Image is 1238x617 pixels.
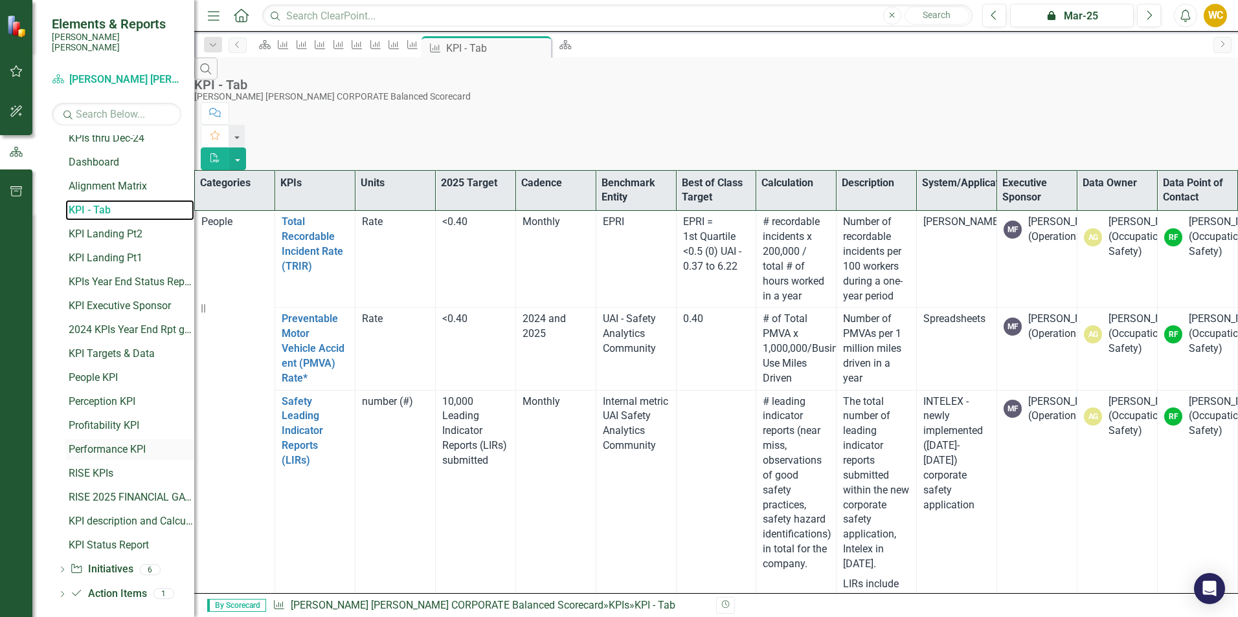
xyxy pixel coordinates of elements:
div: Spreadsheets [923,312,990,327]
a: [PERSON_NAME] [PERSON_NAME] CORPORATE Balanced Scorecard [291,599,603,611]
a: People KPI [65,367,194,388]
div: Monthly [523,215,589,230]
div: AG [1084,325,1102,343]
div: # of Total PMVA x 1,000,000/Business Use Miles Driven [763,312,829,385]
div: KPI - Tab [69,204,194,216]
div: Open Intercom Messenger [1194,573,1225,604]
div: RF [1164,228,1182,246]
div: [PERSON_NAME] (Operations) [1028,215,1106,244]
div: KPI - Tab [446,40,548,56]
div: [PERSON_NAME]/iReports [923,215,990,230]
span: People [201,215,268,230]
div: [PERSON_NAME] (Occupational Safety) [1109,215,1186,259]
a: Perception KPI [65,391,194,412]
div: 2024 and 2025 [523,312,589,341]
a: KPI - Tab [65,200,194,221]
div: [PERSON_NAME] (Operations) [1028,395,1106,424]
div: RF [1164,407,1182,426]
div: Monthly [523,395,589,409]
a: KPIs Year End Status Report for 2025 Targets using 2024 Data [65,272,194,292]
div: UAI - Safety Analytics Community [603,312,670,356]
a: RISE KPIs [65,463,194,484]
div: KPIs thru Dec-24 [69,133,194,144]
div: KPIs Year End Status Report for 2025 Targets using 2024 Data [69,276,194,288]
div: People KPI [69,372,194,384]
div: EPRI​ [603,215,670,230]
p: 0.40 [683,312,750,329]
a: Preventable Motor Vehicle Accident (PMVA) Rate* [282,312,348,385]
a: Profitability KPI [65,415,194,436]
span: 10,000 Leading Indicator Reports (LIRs) submitted [442,395,507,466]
div: Dashboard [69,157,194,168]
div: MF [1004,318,1022,336]
div: 1 [153,589,174,600]
div: KPI description and Calculation Summary [69,515,194,527]
button: Search [905,6,969,25]
span: Rate​ [362,215,383,228]
div: Perception KPI [69,396,194,407]
a: KPI description and Calculation Summary [65,511,194,532]
a: KPI Executive Sponsor [65,296,194,316]
a: KPIs [609,599,629,611]
span: By Scorecard [207,599,266,612]
a: Safety Leading Indicator Reports (LIRs) [282,395,348,468]
p: # leading indicator reports (near miss, observations of good safety practices, safety hazard iden... [763,395,829,572]
div: MF [1004,221,1022,239]
img: ClearPoint Strategy [6,14,29,37]
div: Alignment Matrix [69,180,194,192]
div: Performance KPI [69,444,194,455]
div: [PERSON_NAME] (Operations) [1028,312,1106,341]
p: The total number of leading indicator reports submitted within the new corporate safety applicati... [843,395,910,574]
button: Mar-25 [1010,4,1134,27]
div: Internal metric UAI Safety Analytics Community [603,395,670,453]
a: RISE 2025 FINANCIAL GATE [65,487,194,508]
div: RF [1164,325,1182,343]
a: KPI Landing Pt2 [65,224,194,244]
span: Number of PMVAs per 1 million miles driven in a year [843,312,901,384]
span: Search [923,10,951,20]
div: 6 [140,564,161,575]
div: AG [1084,407,1102,426]
a: Dashboard [65,152,194,173]
span: Elements & Reports [52,16,181,32]
span: Rate​ [362,312,383,325]
div: KPI Status Report [69,539,194,551]
input: Search Below... [52,103,181,125]
div: [PERSON_NAME] [PERSON_NAME] CORPORATE Balanced Scorecard [194,92,1232,102]
span: <0.40 [442,215,467,228]
div: # recordable incidents x 200,000 / total # of hours worked in a year [763,215,829,303]
div: [PERSON_NAME] (Occupational Safety) [1109,395,1186,439]
a: Alignment Matrix [65,176,194,197]
div: KPI Targets & Data [69,348,194,360]
div: KPI Landing Pt2 [69,228,194,240]
div: » » [273,598,706,613]
a: KPI Targets & Data [65,343,194,364]
a: Action Items [70,587,146,601]
div: RISE 2025 FINANCIAL GATE [69,492,194,503]
input: Search ClearPoint... [262,5,973,27]
a: KPI Landing Pt1 [65,248,194,268]
span: number (#) [362,395,413,407]
a: KPI Status Report [65,535,194,556]
button: WC [1204,4,1227,27]
div: KPI Landing Pt1 [69,252,194,264]
div: KPI Executive Sponsor [69,300,194,312]
div: KPI - Tab [194,78,1232,92]
div: MF [1004,400,1022,418]
div: RISE KPIs [69,468,194,479]
span: Number of recordable incidents per 100 workers during a one-year period [843,215,903,301]
div: Profitability KPI [69,420,194,431]
a: KPIs thru Dec-24 [65,128,194,149]
div: EPRI = 1st Quartile <0.5 (0)​ UAI - 0.37 to 6.22 [683,215,750,274]
div: [PERSON_NAME] (Occupational Safety) [1109,312,1186,356]
span: <0.40 [442,312,467,325]
div: AG [1084,228,1102,246]
a: 2024 KPIs Year End Rpt grouped by 4Ps [65,319,194,340]
div: 2024 KPIs Year End Rpt grouped by 4Ps [69,324,194,336]
a: Performance KPI [65,439,194,460]
div: Mar-25 [1015,8,1129,24]
a: Initiatives [70,562,133,577]
a: [PERSON_NAME] [PERSON_NAME] CORPORATE Balanced Scorecard [52,72,181,87]
small: [PERSON_NAME] [PERSON_NAME] [52,32,181,53]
